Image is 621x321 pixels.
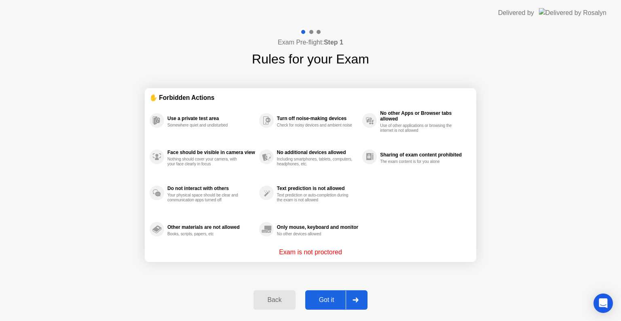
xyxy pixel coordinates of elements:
p: Exam is not proctored [279,247,342,257]
div: Delivered by [498,8,534,18]
div: Use a private test area [167,116,255,121]
div: Sharing of exam content prohibited [380,152,467,158]
div: Open Intercom Messenger [594,294,613,313]
img: Delivered by Rosalyn [539,8,606,17]
div: Your physical space should be clear and communication apps turned off [167,193,244,203]
div: No other devices allowed [277,232,353,237]
div: The exam content is for you alone [380,159,456,164]
div: Use of other applications or browsing the internet is not allowed [380,123,456,133]
div: ✋ Forbidden Actions [150,93,471,102]
div: No other Apps or Browser tabs allowed [380,110,467,122]
div: No additional devices allowed [277,150,358,155]
h4: Exam Pre-flight: [278,38,343,47]
div: Including smartphones, tablets, computers, headphones, etc. [277,157,353,167]
h1: Rules for your Exam [252,49,369,69]
div: Back [256,296,293,304]
div: Only mouse, keyboard and monitor [277,224,358,230]
b: Step 1 [324,39,343,46]
div: Somewhere quiet and undisturbed [167,123,244,128]
div: Got it [308,296,346,304]
div: Do not interact with others [167,186,255,191]
div: Text prediction is not allowed [277,186,358,191]
div: Books, scripts, papers, etc [167,232,244,237]
div: Check for noisy devices and ambient noise [277,123,353,128]
div: Text prediction or auto-completion during the exam is not allowed [277,193,353,203]
div: Nothing should cover your camera, with your face clearly in focus [167,157,244,167]
button: Got it [305,290,368,310]
div: Face should be visible in camera view [167,150,255,155]
div: Turn off noise-making devices [277,116,358,121]
button: Back [253,290,295,310]
div: Other materials are not allowed [167,224,255,230]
